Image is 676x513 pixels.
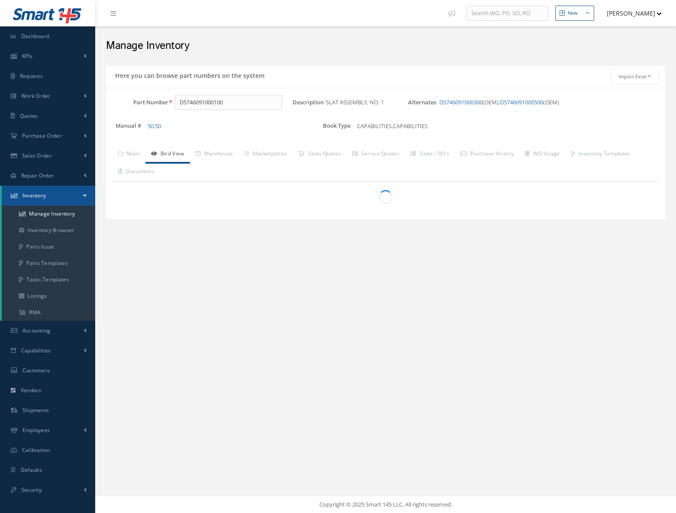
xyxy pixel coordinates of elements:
a: D5746091000500 [500,98,543,106]
a: Manage Inventory [2,206,95,222]
span: Purchase Order [22,132,62,139]
span: Defaults [21,466,42,474]
a: Bird View [145,145,190,164]
a: Purchase History [455,145,519,164]
span: Requests [20,72,43,80]
span: Employees [23,426,50,434]
input: Search WO, PO, SO, RO [467,6,548,21]
a: 50, [148,122,155,130]
a: Marketplaces [239,145,293,164]
span: Capabilities [21,347,51,354]
label: Book Type [316,120,351,131]
button: New [555,6,594,21]
span: Repair Order [21,172,54,179]
a: RMA [2,304,95,321]
label: Alternates [408,99,438,106]
span: Quotes [20,112,38,119]
label: Part Number [106,99,168,106]
a: Inventory Templates [566,145,636,164]
label: Manual # [106,120,141,131]
span: Work Order [21,92,51,100]
a: Sales / RO's [405,145,455,164]
span: Security [21,486,42,494]
a: Parts Templates [2,255,95,271]
span: SLAT ASSEMBLY, NO. 1 [326,95,387,110]
a: 50 [155,122,161,130]
span: , [392,122,393,130]
span: (OEM), (OEM) [439,98,559,106]
span: Shipments [23,407,49,414]
div: Copyright © 2025 Smart 145 LLC. All rights reserved. [104,500,667,509]
button: [PERSON_NAME] [599,5,662,22]
a: Inventory [2,186,95,206]
a: Documents [113,163,160,181]
span: KPIs [22,52,32,60]
label: Description [293,99,324,106]
span: Accounting [23,327,51,334]
a: Inventory Browser [2,222,95,239]
a: D5746091000300 [439,98,483,106]
span: CAPABILITIES [357,122,393,130]
span: Dashboard [21,32,49,40]
span: Sales Order [22,152,52,159]
h2: Manage Inventory [106,39,665,52]
a: Tasks Templates [2,271,95,288]
span: Calibration [22,446,50,454]
span: Vendors [21,387,42,394]
a: Parts Issue [2,239,95,255]
a: Listings [2,288,95,304]
button: Import Excel [610,69,659,84]
a: WO Usage [519,145,566,164]
span: CAPABILITIES [393,122,428,130]
span: Customers [23,367,50,374]
a: Warehouse [190,145,239,164]
a: Sales Quotes [293,145,347,164]
div: New [568,10,578,17]
a: Main [113,145,145,164]
span: Inventory [23,192,46,199]
h5: Here you can browse part numbers on the system [113,69,264,80]
a: Service Quotes [347,145,405,164]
